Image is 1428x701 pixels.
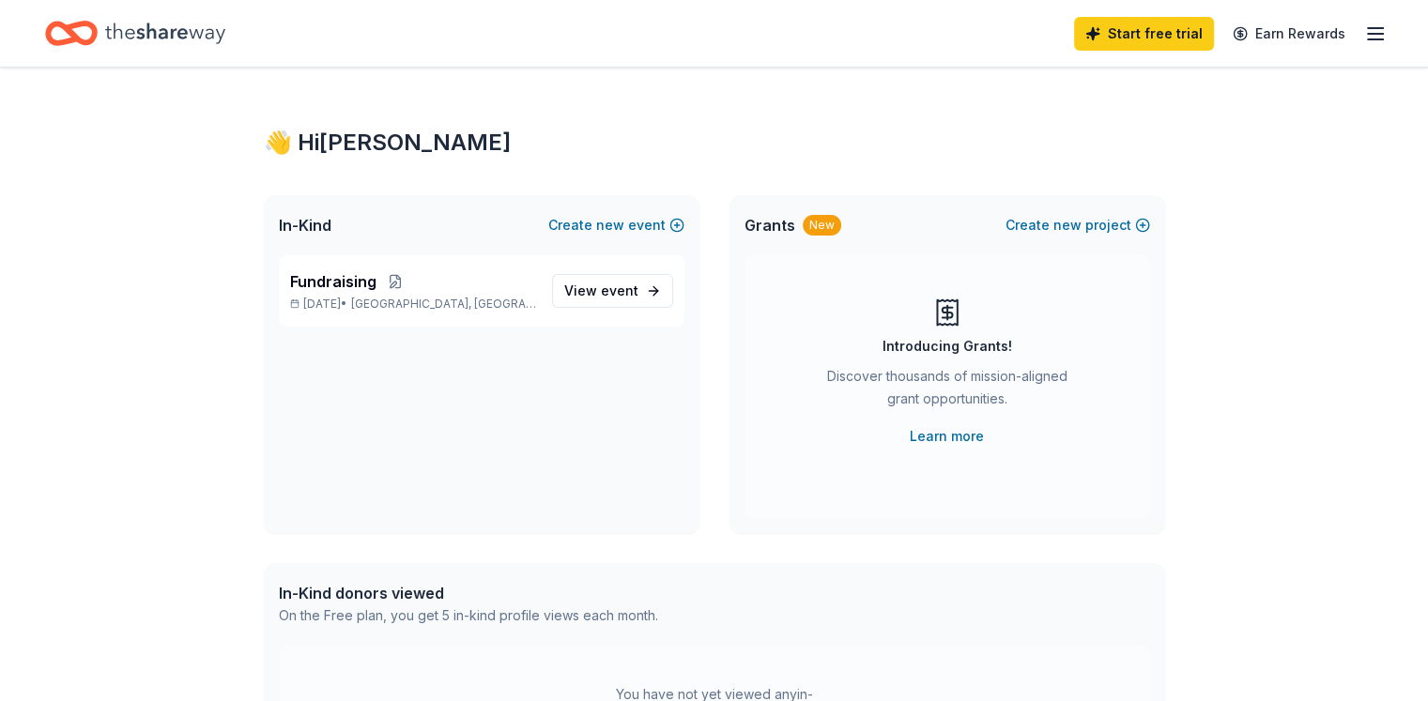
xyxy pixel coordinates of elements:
[279,582,658,604] div: In-Kind donors viewed
[552,274,673,308] a: View event
[290,297,537,312] p: [DATE] •
[264,128,1165,158] div: 👋 Hi [PERSON_NAME]
[1053,214,1082,236] span: new
[803,215,841,236] div: New
[564,280,638,302] span: View
[910,425,984,448] a: Learn more
[351,297,536,312] span: [GEOGRAPHIC_DATA], [GEOGRAPHIC_DATA]
[1006,214,1150,236] button: Createnewproject
[279,604,658,627] div: On the Free plan, you get 5 in-kind profile views each month.
[883,335,1012,358] div: Introducing Grants!
[45,11,225,55] a: Home
[279,214,331,236] span: In-Kind
[820,365,1075,418] div: Discover thousands of mission-aligned grant opportunities.
[548,214,684,236] button: Createnewevent
[290,270,376,293] span: Fundraising
[1074,17,1214,51] a: Start free trial
[596,214,624,236] span: new
[745,214,795,236] span: Grants
[1221,17,1357,51] a: Earn Rewards
[601,282,638,298] span: event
